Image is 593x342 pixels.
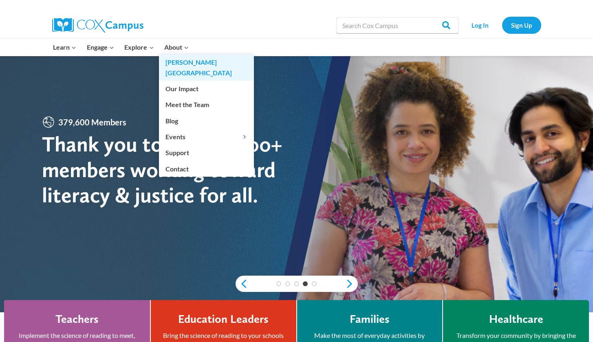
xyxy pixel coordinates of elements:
[159,129,254,145] button: Child menu of Events
[159,97,254,112] a: Meet the Team
[159,113,254,128] a: Blog
[285,281,290,286] a: 2
[159,161,254,176] a: Contact
[159,145,254,160] a: Support
[463,17,541,33] nav: Secondary Navigation
[178,312,269,326] h4: Education Leaders
[48,39,194,56] nav: Primary Navigation
[502,17,541,33] a: Sign Up
[276,281,281,286] a: 1
[350,312,390,326] h4: Families
[336,17,459,33] input: Search Cox Campus
[489,312,543,326] h4: Healthcare
[294,281,299,286] a: 3
[82,39,119,56] button: Child menu of Engage
[159,81,254,96] a: Our Impact
[55,312,99,326] h4: Teachers
[236,279,248,289] a: previous
[55,116,130,129] span: 379,600 Members
[119,39,159,56] button: Child menu of Explore
[346,279,358,289] a: next
[159,39,194,56] button: Child menu of About
[42,132,297,208] div: Thank you to our 375,000+ members working toward literacy & justice for all.
[236,276,358,292] div: content slider buttons
[312,281,317,286] a: 5
[159,55,254,81] a: [PERSON_NAME][GEOGRAPHIC_DATA]
[48,39,82,56] button: Child menu of Learn
[463,17,498,33] a: Log In
[52,18,143,33] img: Cox Campus
[303,281,308,286] a: 4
